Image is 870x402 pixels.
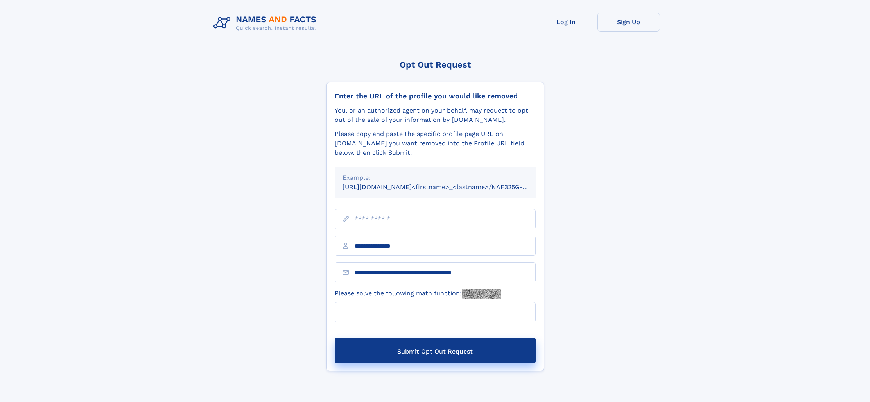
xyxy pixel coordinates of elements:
button: Submit Opt Out Request [335,338,536,363]
div: Please copy and paste the specific profile page URL on [DOMAIN_NAME] you want removed into the Pr... [335,129,536,157]
a: Log In [535,13,597,32]
div: Opt Out Request [326,60,544,70]
a: Sign Up [597,13,660,32]
div: You, or an authorized agent on your behalf, may request to opt-out of the sale of your informatio... [335,106,536,125]
img: Logo Names and Facts [210,13,323,34]
small: [URL][DOMAIN_NAME]<firstname>_<lastname>/NAF325G-xxxxxxxx [343,183,551,191]
div: Example: [343,173,528,182]
div: Enter the URL of the profile you would like removed [335,92,536,100]
label: Please solve the following math function: [335,289,501,299]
